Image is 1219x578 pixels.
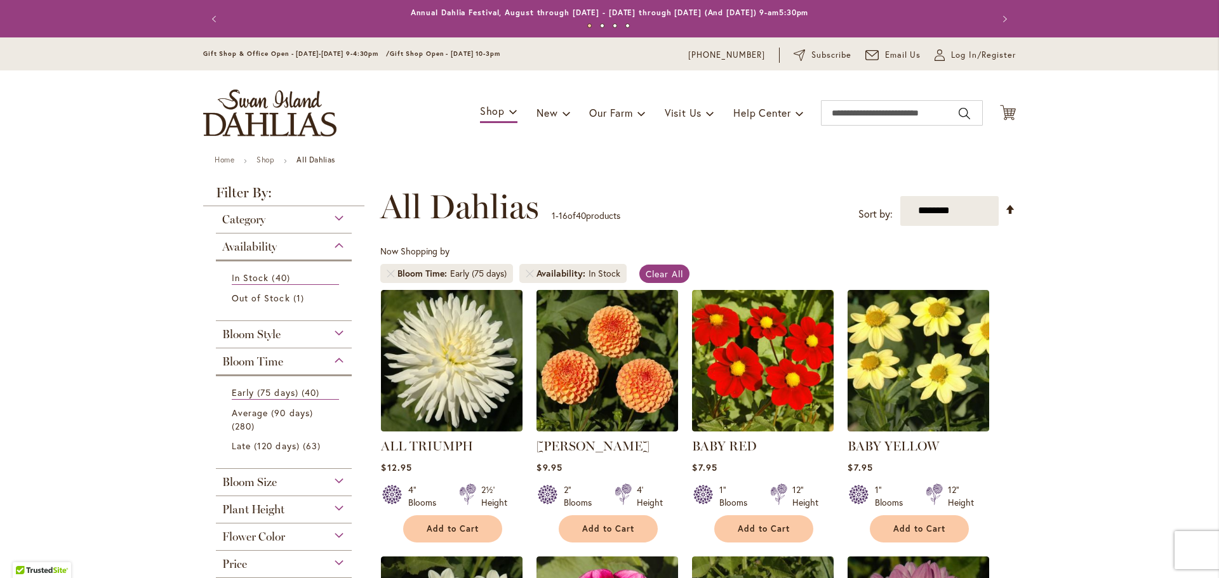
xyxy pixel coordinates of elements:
[625,23,630,28] button: 4 of 4
[582,523,634,534] span: Add to Cart
[600,23,604,28] button: 2 of 4
[381,461,411,473] span: $12.95
[232,440,300,452] span: Late (120 days)
[387,270,394,277] a: Remove Bloom Time Early (75 days)
[688,49,765,62] a: [PHONE_NUMBER]
[536,422,678,434] a: AMBER QUEEN
[203,6,229,32] button: Previous
[665,106,702,119] span: Visit Us
[536,267,589,280] span: Availability
[692,290,834,431] img: BABY RED
[714,515,813,542] button: Add to Cart
[848,290,989,431] img: BABY YELLOW
[893,523,945,534] span: Add to Cart
[870,515,969,542] button: Add to Cart
[990,6,1016,32] button: Next
[865,49,921,62] a: Email Us
[948,483,974,509] div: 12" Height
[692,438,757,454] a: BABY RED
[719,483,755,509] div: 1" Blooms
[646,268,683,280] span: Clear All
[536,106,557,119] span: New
[232,386,339,400] a: Early (75 days) 40
[564,483,599,509] div: 2" Blooms
[293,291,307,305] span: 1
[792,483,818,509] div: 12" Height
[858,202,893,226] label: Sort by:
[526,270,533,277] a: Remove Availability In Stock
[302,386,323,399] span: 40
[848,438,939,454] a: BABY YELLOW
[390,49,500,58] span: Gift Shop Open - [DATE] 10-3pm
[587,23,592,28] button: 1 of 4
[935,49,1016,62] a: Log In/Register
[559,209,568,221] span: 16
[811,49,851,62] span: Subscribe
[381,422,523,434] a: ALL TRIUMPH
[794,49,851,62] a: Subscribe
[875,483,910,509] div: 1" Blooms
[408,483,444,509] div: 4" Blooms
[10,533,45,568] iframe: Launch Accessibility Center
[222,355,283,369] span: Bloom Time
[552,209,556,221] span: 1
[536,461,562,473] span: $9.95
[303,439,324,452] span: 63
[481,483,507,509] div: 2½' Height
[951,49,1016,62] span: Log In/Register
[733,106,791,119] span: Help Center
[215,155,234,164] a: Home
[256,155,274,164] a: Shop
[536,290,678,431] img: AMBER QUEEN
[232,272,269,284] span: In Stock
[613,23,617,28] button: 3 of 4
[222,557,247,571] span: Price
[480,104,505,117] span: Shop
[589,106,632,119] span: Our Farm
[232,292,290,304] span: Out of Stock
[885,49,921,62] span: Email Us
[232,407,313,419] span: Average (90 days)
[232,271,339,285] a: In Stock 40
[552,206,620,226] p: - of products
[403,515,502,542] button: Add to Cart
[222,475,277,489] span: Bloom Size
[411,8,809,17] a: Annual Dahlia Festival, August through [DATE] - [DATE] through [DATE] (And [DATE]) 9-am5:30pm
[203,49,390,58] span: Gift Shop & Office Open - [DATE]-[DATE] 9-4:30pm /
[380,245,450,257] span: Now Shopping by
[232,406,339,433] a: Average (90 days) 280
[381,290,523,431] img: ALL TRIUMPH
[380,188,539,226] span: All Dahlias
[232,291,339,305] a: Out of Stock 1
[692,461,717,473] span: $7.95
[222,502,284,516] span: Plant Height
[222,213,265,227] span: Category
[427,523,479,534] span: Add to Cart
[222,530,285,544] span: Flower Color
[576,209,586,221] span: 40
[222,240,277,254] span: Availability
[397,267,450,280] span: Bloom Time
[637,483,663,509] div: 4' Height
[222,327,281,341] span: Bloom Style
[848,422,989,434] a: BABY YELLOW
[203,186,364,206] strong: Filter By:
[692,422,834,434] a: BABY RED
[536,438,649,454] a: [PERSON_NAME]
[738,523,790,534] span: Add to Cart
[589,267,620,280] div: In Stock
[848,461,872,473] span: $7.95
[272,271,293,284] span: 40
[559,515,658,542] button: Add to Cart
[232,439,339,452] a: Late (120 days) 63
[203,89,336,136] a: store logo
[232,419,258,433] span: 280
[639,265,689,283] a: Clear All
[381,438,473,454] a: ALL TRIUMPH
[296,155,335,164] strong: All Dahlias
[450,267,507,280] div: Early (75 days)
[232,386,298,398] span: Early (75 days)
